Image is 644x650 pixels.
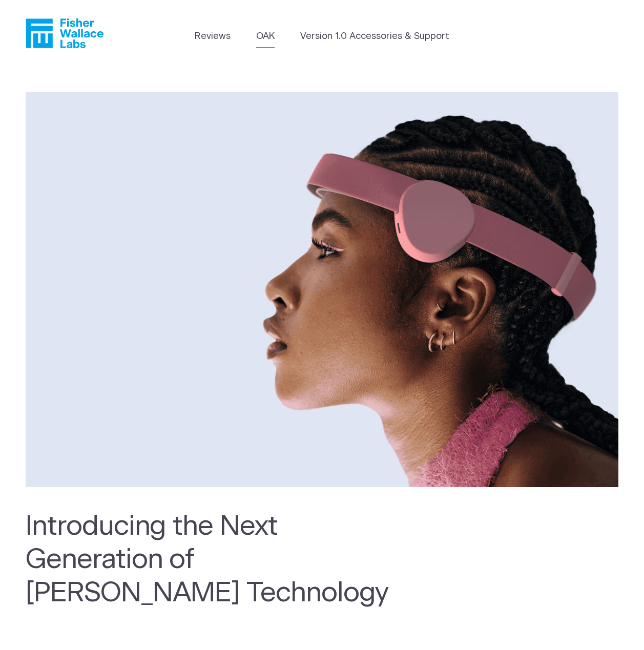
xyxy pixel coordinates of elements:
h2: Introducing the Next Generation of [PERSON_NAME] Technology [26,510,394,610]
a: OAK [256,30,275,44]
img: woman_oak_pink.png [26,92,618,487]
a: Fisher Wallace [26,18,103,48]
a: Version 1.0 Accessories & Support [300,30,449,44]
a: Reviews [195,30,231,44]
